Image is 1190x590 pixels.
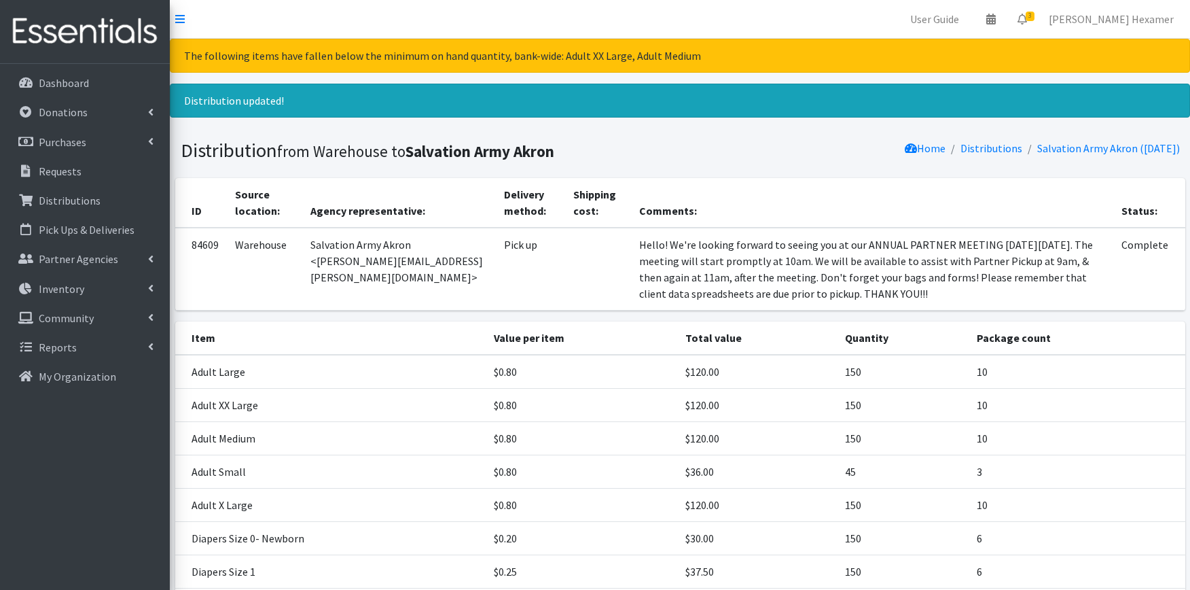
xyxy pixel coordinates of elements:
td: $0.20 [486,521,677,555]
a: User Guide [899,5,970,33]
th: Shipping cost: [565,178,631,228]
th: Quantity [837,322,969,355]
td: $0.80 [486,488,677,521]
td: Salvation Army Akron <[PERSON_NAME][EMAIL_ADDRESS][PERSON_NAME][DOMAIN_NAME]> [302,228,496,311]
a: Requests [5,158,164,185]
div: Distribution updated! [170,84,1190,118]
b: Salvation Army Akron [405,141,554,161]
td: $37.50 [677,555,837,588]
td: Adult Large [175,355,486,389]
a: Salvation Army Akron ([DATE]) [1037,141,1180,155]
a: Purchases [5,128,164,156]
a: Pick Ups & Deliveries [5,216,164,243]
th: Item [175,322,486,355]
td: Diapers Size 1 [175,555,486,588]
td: 10 [969,355,1185,389]
td: 150 [837,488,969,521]
p: My Organization [39,370,116,383]
td: Adult Small [175,455,486,488]
td: 84609 [175,228,227,311]
p: Pick Ups & Deliveries [39,223,134,237]
p: Distributions [39,194,101,207]
a: Dashboard [5,69,164,97]
th: Comments: [631,178,1113,228]
td: $0.80 [486,421,677,455]
a: Home [905,141,945,155]
a: Community [5,305,164,332]
td: 150 [837,388,969,421]
a: Donations [5,99,164,126]
a: Partner Agencies [5,245,164,273]
td: $120.00 [677,488,837,521]
a: [PERSON_NAME] Hexamer [1038,5,1185,33]
p: Dashboard [39,76,89,90]
td: $120.00 [677,388,837,421]
p: Community [39,311,94,325]
div: The following items have fallen below the minimum on hand quantity, bank-wide: Adult XX Large, Ad... [170,39,1190,73]
th: Value per item [486,322,677,355]
td: $120.00 [677,355,837,389]
a: Inventory [5,275,164,302]
td: 150 [837,355,969,389]
a: 3 [1007,5,1038,33]
span: 3 [1026,12,1034,21]
td: 150 [837,555,969,588]
small: from Warehouse to [277,141,554,161]
td: $0.80 [486,455,677,488]
th: ID [175,178,227,228]
td: 45 [837,455,969,488]
p: Inventory [39,282,84,296]
td: 6 [969,555,1185,588]
p: Donations [39,105,88,119]
td: Adult X Large [175,488,486,521]
td: Diapers Size 0- Newborn [175,521,486,555]
td: $0.80 [486,388,677,421]
td: 10 [969,388,1185,421]
td: $30.00 [677,521,837,555]
th: Package count [969,322,1185,355]
td: 150 [837,421,969,455]
a: Distributions [5,187,164,214]
td: Warehouse [227,228,302,311]
td: Pick up [496,228,565,311]
td: Adult Medium [175,421,486,455]
p: Requests [39,164,82,178]
th: Source location: [227,178,302,228]
p: Reports [39,341,77,354]
td: $120.00 [677,421,837,455]
img: HumanEssentials [5,9,164,54]
th: Status: [1113,178,1185,228]
td: Hello! We're looking forward to seeing you at our ANNUAL PARTNER MEETING [DATE][DATE]. The meetin... [631,228,1113,311]
p: Partner Agencies [39,252,118,266]
td: $0.80 [486,355,677,389]
th: Delivery method: [496,178,565,228]
h1: Distribution [181,139,675,162]
td: $0.25 [486,555,677,588]
a: Distributions [960,141,1022,155]
td: 3 [969,455,1185,488]
td: Complete [1113,228,1185,311]
p: Purchases [39,135,86,149]
a: Reports [5,334,164,361]
a: My Organization [5,363,164,390]
td: Adult XX Large [175,388,486,421]
th: Total value [677,322,837,355]
td: 6 [969,521,1185,555]
td: $36.00 [677,455,837,488]
td: 150 [837,521,969,555]
th: Agency representative: [302,178,496,228]
td: 10 [969,488,1185,521]
td: 10 [969,421,1185,455]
